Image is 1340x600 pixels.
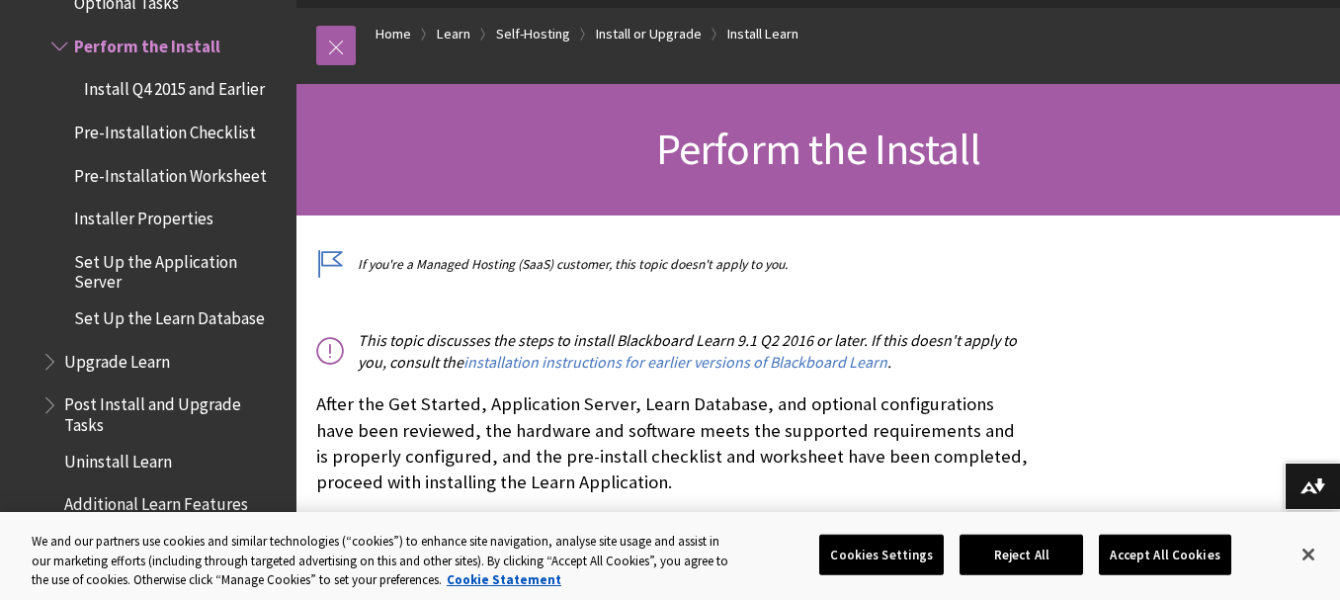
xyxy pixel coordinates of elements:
a: Self-Hosting [496,22,570,46]
span: Set Up the Learn Database [74,301,265,328]
span: Set Up the Application Server [74,245,283,292]
span: Perform the Install [74,30,220,56]
button: Close [1287,533,1330,576]
span: Install Q4 2015 and Earlier [84,73,265,100]
span: Uninstall Learn [64,445,172,471]
a: Learn [437,22,470,46]
span: Pre-Installation Worksheet [74,159,267,186]
span: Upgrade Learn [64,345,170,372]
a: More information about your privacy, opens in a new tab [447,571,561,588]
p: This topic discusses the steps to install Blackboard Learn 9.1 Q2 2016 or later. If this doesn't ... [316,329,1028,374]
a: installation instructions for earlier versions of Blackboard Learn [463,352,887,373]
span: Installer Properties [74,203,213,229]
span: Additional Learn Features [64,487,248,514]
a: Home [376,22,411,46]
a: Install Learn [727,22,798,46]
span: Post Install and Upgrade Tasks [64,388,283,435]
p: After the Get Started, Application Server, Learn Database, and optional configurations have been ... [316,391,1028,495]
p: If you're a Managed Hosting (SaaS) customer, this topic doesn't apply to you. [316,255,1028,274]
button: Reject All [960,534,1083,575]
a: Install or Upgrade [596,22,702,46]
span: Pre-Installation Checklist [74,116,256,142]
div: We and our partners use cookies and similar technologies (“cookies”) to enhance site navigation, ... [32,532,737,590]
span: Perform the Install [656,122,981,176]
button: Cookies Settings [819,534,944,575]
button: Accept All Cookies [1099,534,1230,575]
